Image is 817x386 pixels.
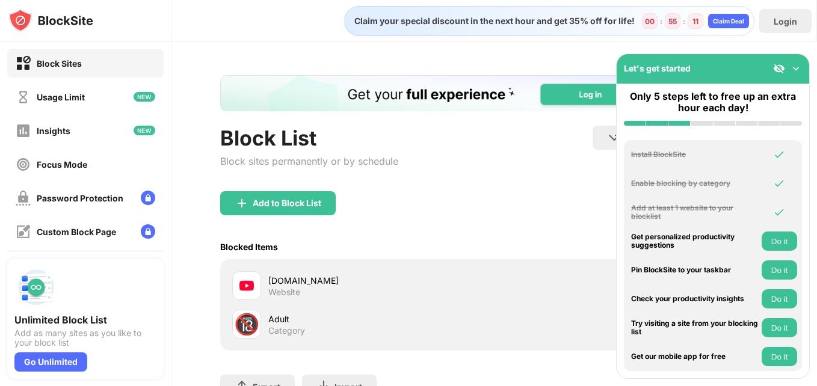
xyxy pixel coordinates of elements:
img: eye-not-visible.svg [773,63,785,75]
div: Insights [37,126,70,136]
div: Install BlockSite [631,150,759,159]
div: Block List [220,126,398,150]
div: : [680,14,688,28]
div: Unlimited Block List [14,314,156,326]
img: new-icon.svg [134,126,155,135]
div: Try visiting a site from your blocking list [631,319,759,337]
div: Enable blocking by category [631,179,759,188]
img: lock-menu.svg [141,224,155,239]
div: Only 5 steps left to free up an extra hour each day! [624,91,802,114]
div: Go Unlimited [14,352,87,372]
img: block-on.svg [16,56,31,71]
div: Custom Block Page [37,227,116,237]
div: 11 [692,17,698,26]
div: Usage Limit [37,92,85,102]
div: Pin BlockSite to your taskbar [631,266,759,274]
img: password-protection-off.svg [16,191,31,206]
div: Adult [268,313,494,325]
img: new-icon.svg [134,92,155,102]
div: Add to Block List [253,198,321,208]
div: 00 [645,17,655,26]
div: 🔞 [234,312,259,337]
img: time-usage-off.svg [16,90,31,105]
div: Category [268,325,305,336]
div: Block sites permanently or by schedule [220,155,398,167]
div: Add as many sites as you like to your block list [14,328,156,348]
img: push-block-list.svg [14,266,58,309]
img: favicons [239,278,254,293]
div: Password Protection [37,193,123,203]
img: customize-block-page-off.svg [16,224,31,239]
div: : [658,14,665,28]
img: logo-blocksite.svg [8,8,93,32]
img: omni-check.svg [773,206,785,218]
div: Login [774,16,797,26]
div: Claim Deal [713,17,744,25]
div: Get personalized productivity suggestions [631,233,759,250]
div: [DOMAIN_NAME] [268,274,494,287]
button: Do it [762,347,797,366]
button: Do it [762,260,797,280]
div: Claim your special discount in the next hour and get 35% off for life! [347,16,635,26]
iframe: Banner [220,75,768,111]
img: insights-off.svg [16,123,31,138]
img: omni-check.svg [773,177,785,189]
img: omni-check.svg [773,149,785,161]
div: Let's get started [624,63,691,73]
button: Do it [762,289,797,308]
div: Focus Mode [37,159,87,170]
img: lock-menu.svg [141,191,155,205]
div: Block Sites [37,58,82,69]
div: Website [268,287,300,298]
div: 55 [668,17,677,26]
div: Blocked Items [220,242,278,252]
div: Check your productivity insights [631,295,759,303]
div: Add at least 1 website to your blocklist [631,204,759,221]
div: Get our mobile app for free [631,352,759,361]
img: omni-setup-toggle.svg [790,63,802,75]
button: Do it [762,318,797,337]
img: focus-off.svg [16,157,31,172]
button: Do it [762,231,797,251]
